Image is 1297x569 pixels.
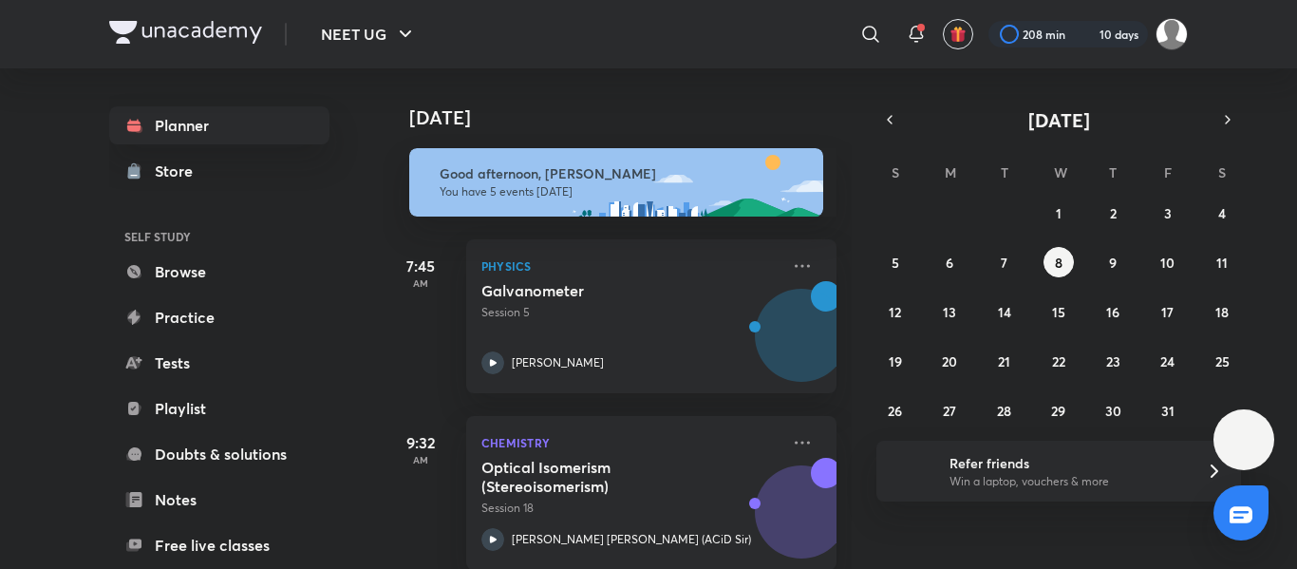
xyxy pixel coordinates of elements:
abbr: October 8, 2025 [1055,254,1062,272]
p: Session 5 [481,304,780,321]
button: October 9, 2025 [1098,247,1128,277]
button: October 21, 2025 [989,346,1020,376]
abbr: October 5, 2025 [892,254,899,272]
abbr: October 10, 2025 [1160,254,1175,272]
a: Browse [109,253,329,291]
abbr: October 21, 2025 [998,352,1010,370]
button: October 31, 2025 [1153,395,1183,426]
span: [DATE] [1028,107,1090,133]
button: October 2, 2025 [1098,198,1128,228]
img: Avatar [756,299,847,390]
button: October 1, 2025 [1043,198,1074,228]
a: Planner [109,106,329,144]
h4: [DATE] [409,106,855,129]
h5: Optical Isomerism (Stereoisomerism) [481,458,718,496]
button: [DATE] [903,106,1214,133]
h5: Galvanometer [481,281,718,300]
a: Store [109,152,329,190]
button: October 28, 2025 [989,395,1020,426]
h5: 7:45 [383,255,459,277]
p: [PERSON_NAME] [PERSON_NAME] (ACiD Sir) [512,531,751,548]
p: Session 18 [481,500,780,517]
button: October 13, 2025 [934,296,965,327]
abbr: October 11, 2025 [1216,254,1228,272]
button: October 17, 2025 [1153,296,1183,327]
button: October 30, 2025 [1098,395,1128,426]
abbr: October 31, 2025 [1161,402,1175,420]
p: Physics [481,255,780,277]
img: Company Logo [109,21,262,44]
abbr: October 24, 2025 [1160,352,1175,370]
button: avatar [943,19,973,49]
abbr: October 26, 2025 [888,402,902,420]
img: ttu [1232,428,1255,451]
img: streak [1077,25,1096,44]
abbr: October 30, 2025 [1105,402,1121,420]
button: October 29, 2025 [1043,395,1074,426]
a: Doubts & solutions [109,435,329,473]
img: avatar [949,26,967,43]
button: October 20, 2025 [934,346,965,376]
abbr: Saturday [1218,163,1226,181]
abbr: October 25, 2025 [1215,352,1230,370]
button: October 22, 2025 [1043,346,1074,376]
abbr: October 15, 2025 [1052,303,1065,321]
abbr: October 6, 2025 [946,254,953,272]
button: October 10, 2025 [1153,247,1183,277]
h6: SELF STUDY [109,220,329,253]
p: Chemistry [481,431,780,454]
button: October 25, 2025 [1207,346,1237,376]
abbr: October 9, 2025 [1109,254,1117,272]
button: October 4, 2025 [1207,198,1237,228]
abbr: October 16, 2025 [1106,303,1119,321]
abbr: October 1, 2025 [1056,204,1062,222]
abbr: Friday [1164,163,1172,181]
abbr: Thursday [1109,163,1117,181]
p: [PERSON_NAME] [512,354,604,371]
button: October 11, 2025 [1207,247,1237,277]
abbr: October 4, 2025 [1218,204,1226,222]
h6: Good afternoon, [PERSON_NAME] [440,165,806,182]
abbr: October 22, 2025 [1052,352,1065,370]
abbr: October 13, 2025 [943,303,956,321]
abbr: October 2, 2025 [1110,204,1117,222]
button: October 15, 2025 [1043,296,1074,327]
a: Company Logo [109,21,262,48]
abbr: October 20, 2025 [942,352,957,370]
abbr: Sunday [892,163,899,181]
button: October 8, 2025 [1043,247,1074,277]
abbr: October 7, 2025 [1001,254,1007,272]
abbr: October 19, 2025 [889,352,902,370]
div: Store [155,160,204,182]
button: October 23, 2025 [1098,346,1128,376]
button: October 3, 2025 [1153,198,1183,228]
a: Tests [109,344,329,382]
p: Win a laptop, vouchers & more [949,473,1183,490]
img: referral [892,452,930,490]
button: NEET UG [310,15,428,53]
p: You have 5 events [DATE] [440,184,806,199]
img: Avatar [756,476,847,567]
button: October 7, 2025 [989,247,1020,277]
button: October 5, 2025 [880,247,911,277]
button: October 18, 2025 [1207,296,1237,327]
abbr: Monday [945,163,956,181]
abbr: October 18, 2025 [1215,303,1229,321]
a: Playlist [109,389,329,427]
button: October 24, 2025 [1153,346,1183,376]
button: October 27, 2025 [934,395,965,426]
abbr: October 17, 2025 [1161,303,1174,321]
abbr: October 12, 2025 [889,303,901,321]
p: AM [383,454,459,465]
abbr: October 14, 2025 [998,303,1011,321]
abbr: October 28, 2025 [997,402,1011,420]
abbr: October 27, 2025 [943,402,956,420]
img: Amisha Rani [1156,18,1188,50]
button: October 26, 2025 [880,395,911,426]
button: October 14, 2025 [989,296,1020,327]
abbr: October 23, 2025 [1106,352,1120,370]
a: Free live classes [109,526,329,564]
p: AM [383,277,459,289]
h5: 9:32 [383,431,459,454]
abbr: October 29, 2025 [1051,402,1065,420]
